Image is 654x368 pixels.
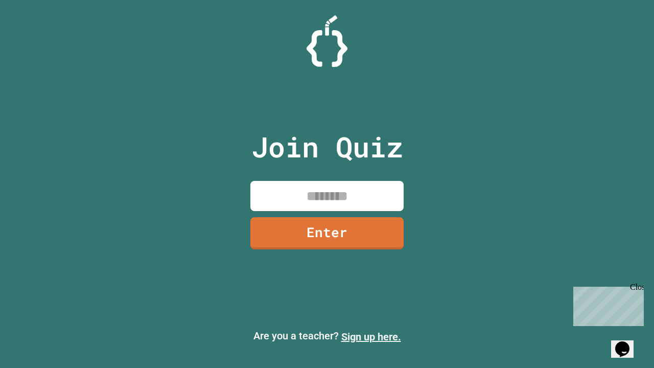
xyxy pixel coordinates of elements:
a: Enter [250,217,404,249]
img: Logo.svg [307,15,347,67]
a: Sign up here. [341,331,401,343]
div: Chat with us now!Close [4,4,71,65]
iframe: chat widget [569,283,644,326]
p: Join Quiz [251,126,403,168]
iframe: chat widget [611,327,644,358]
p: Are you a teacher? [8,328,646,344]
